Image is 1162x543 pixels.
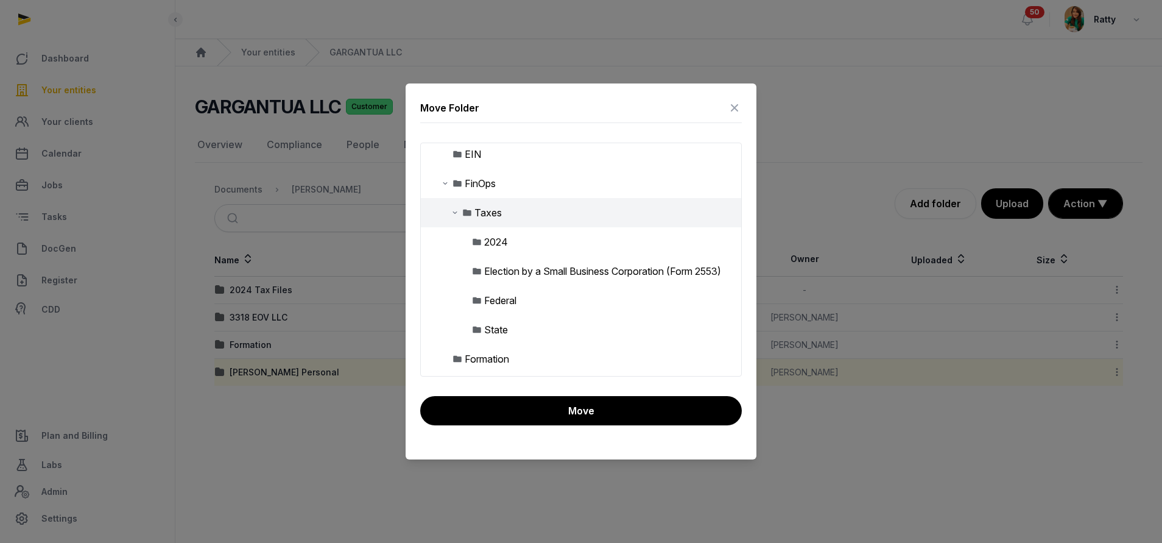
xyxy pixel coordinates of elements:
[465,147,481,161] div: EIN
[484,235,508,249] div: 2024
[474,205,502,220] div: Taxes
[420,396,742,425] button: Move
[484,322,508,337] div: State
[465,352,509,366] div: Formation
[420,101,479,115] div: Move Folder
[484,293,516,308] div: Federal
[484,264,721,279] div: Election by a Small Business Corporation (Form 2553)
[465,176,496,191] div: FinOps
